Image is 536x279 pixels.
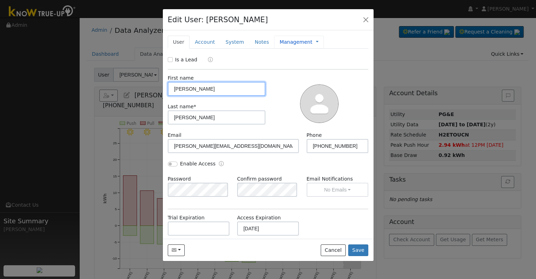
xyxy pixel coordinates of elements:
[348,244,369,256] button: Save
[220,36,249,49] a: System
[168,36,190,49] a: User
[249,36,274,49] a: Notes
[237,175,282,183] label: Confirm password
[168,57,173,62] input: Is a Lead
[307,132,322,139] label: Phone
[203,56,213,64] a: Lead
[279,38,312,46] a: Management
[168,214,205,222] label: Trial Expiration
[321,244,346,256] button: Cancel
[193,104,196,109] span: Required
[168,175,191,183] label: Password
[237,214,281,222] label: Access Expiration
[168,14,268,25] h4: Edit User: [PERSON_NAME]
[168,74,194,82] label: First name
[175,56,197,63] label: Is a Lead
[168,244,185,256] button: scott.jerico.cs@gmail.com
[168,103,196,110] label: Last name
[307,175,369,183] label: Email Notifications
[168,132,181,139] label: Email
[219,160,224,168] a: Enable Access
[190,36,220,49] a: Account
[180,160,216,168] label: Enable Access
